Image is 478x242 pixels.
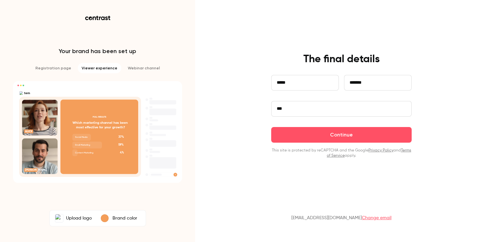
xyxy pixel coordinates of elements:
button: Continue [271,127,412,143]
p: This site is protected by reCAPTCHA and the Google and apply. [271,148,412,158]
button: Brand color [96,212,144,225]
p: [EMAIL_ADDRESS][DOMAIN_NAME] [291,215,392,221]
label: temUpload logo [51,212,96,225]
a: Change email [362,216,392,220]
li: Registration page [32,63,75,73]
h4: The final details [303,53,380,66]
a: Privacy Policy [368,149,393,152]
p: Brand color [113,215,137,221]
li: Viewer experience [78,63,121,73]
a: Terms of Service [327,149,411,158]
li: Webinar channel [124,63,164,73]
p: Your brand has been set up [59,47,136,55]
img: tem [55,214,63,222]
